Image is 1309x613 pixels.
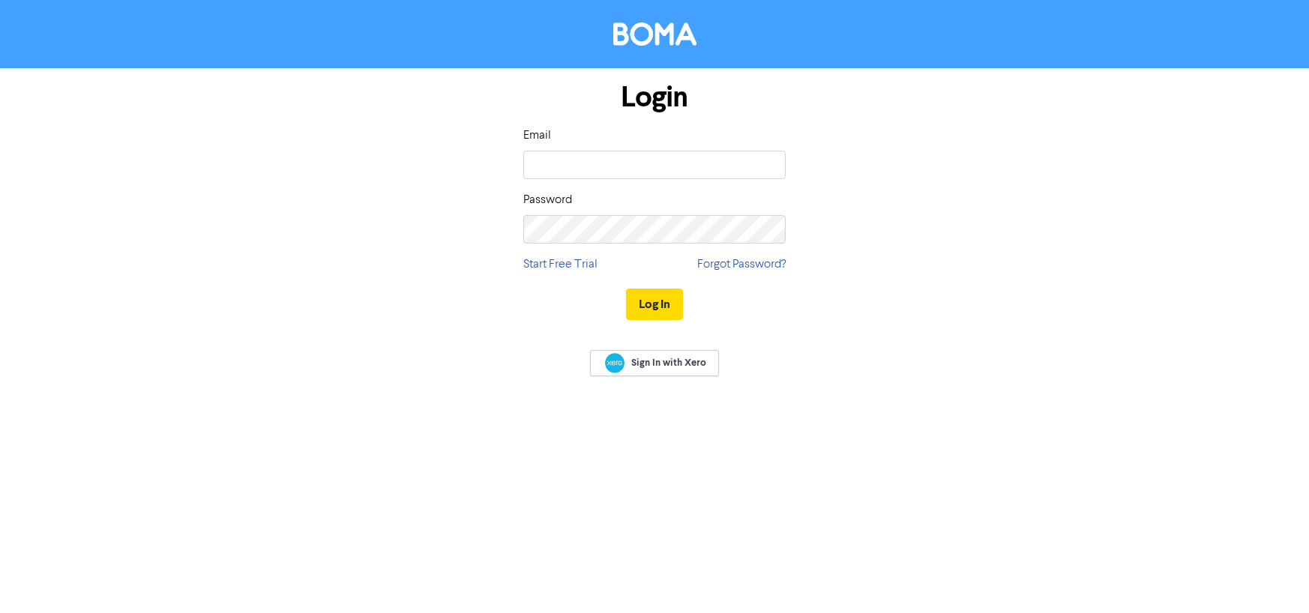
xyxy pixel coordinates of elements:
[523,127,551,145] label: Email
[613,22,696,46] img: BOMA Logo
[590,350,719,376] a: Sign In with Xero
[631,356,706,369] span: Sign In with Xero
[626,289,683,320] button: Log In
[523,256,598,274] a: Start Free Trial
[697,256,786,274] a: Forgot Password?
[605,353,625,373] img: Xero logo
[523,80,786,115] h1: Login
[523,191,572,209] label: Password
